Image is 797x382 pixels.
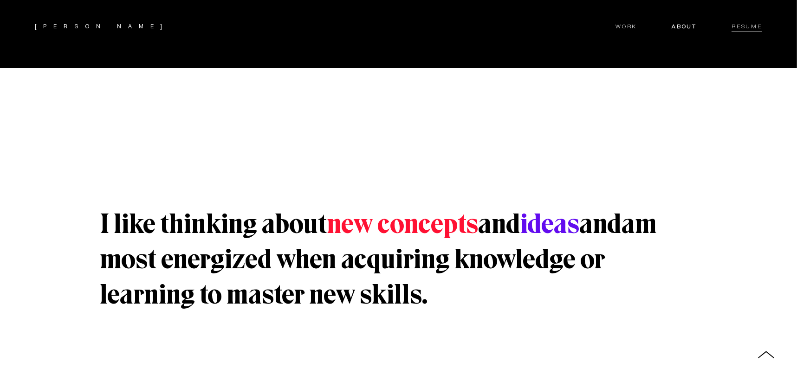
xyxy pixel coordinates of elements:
span: Work [616,24,637,32]
span: About [672,24,697,32]
span: I like thinking about and and [100,207,622,240]
span: Resume [732,24,762,32]
span: ideas [520,207,579,240]
span: am most energized when acquiring knowledge or learning to master new skills. [100,207,657,311]
a: Resume [714,22,762,30]
a: Work [616,22,654,30]
a: About [654,22,714,30]
a: [PERSON_NAME] [35,24,169,30]
span: new concepts [327,207,478,240]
